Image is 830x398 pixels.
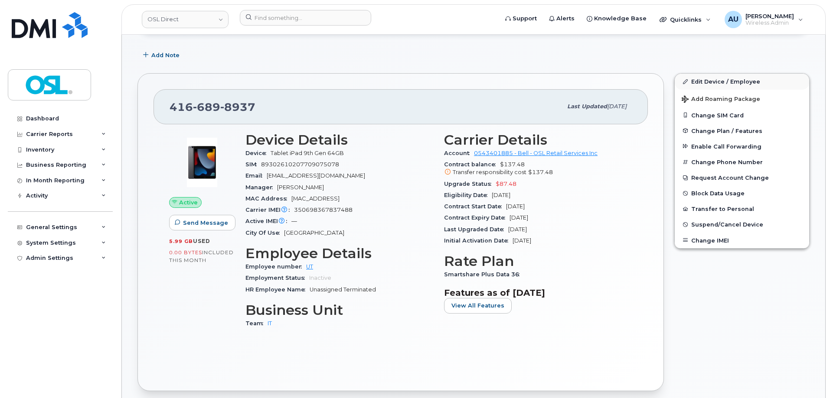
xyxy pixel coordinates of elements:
[444,237,513,244] span: Initial Activation Date
[745,13,794,19] span: [PERSON_NAME]
[291,195,340,202] span: [MAC_ADDRESS]
[179,198,198,207] span: Active
[675,233,809,248] button: Change IMEI
[444,226,508,233] span: Last Upgraded Date
[169,249,234,263] span: included this month
[453,169,526,175] span: Transfer responsibility cost
[594,14,647,23] span: Knowledge Base
[245,161,261,168] span: SIM
[567,103,607,110] span: Last updated
[444,271,524,278] span: Smartshare Plus Data 36
[444,253,632,269] h3: Rate Plan
[675,123,809,139] button: Change Plan / Features
[271,150,344,156] span: Tablet iPad 9th Gen 64GB
[510,214,528,221] span: [DATE]
[294,207,353,213] span: 350698367837488
[245,195,291,202] span: MAC Address
[240,10,371,26] input: Find something...
[267,172,365,179] span: [EMAIL_ADDRESS][DOMAIN_NAME]
[556,14,575,23] span: Alerts
[193,238,210,244] span: used
[691,143,761,149] span: Enable Call Forwarding
[675,107,809,123] button: Change SIM Card
[675,185,809,201] button: Block Data Usage
[277,184,324,191] span: [PERSON_NAME]
[492,192,510,198] span: [DATE]
[245,286,310,293] span: HR Employee Name
[444,150,474,156] span: Account
[309,275,331,281] span: Inactive
[245,172,267,179] span: Email
[444,161,500,168] span: Contract balance
[543,10,581,27] a: Alerts
[137,47,187,63] button: Add Note
[169,249,202,256] span: 0.00 Bytes
[444,288,632,298] h3: Features as of [DATE]
[245,207,294,213] span: Carrier IMEI
[444,298,512,314] button: View All Features
[245,263,306,270] span: Employee number
[451,301,504,310] span: View All Features
[444,214,510,221] span: Contract Expiry Date
[261,161,339,168] span: 89302610207709075078
[444,161,632,177] span: $137.48
[682,96,760,104] span: Add Roaming Package
[675,154,809,170] button: Change Phone Number
[444,181,496,187] span: Upgrade Status
[444,203,506,210] span: Contract Start Date
[691,127,762,134] span: Change Plan / Features
[142,11,229,28] a: OSL Direct
[513,14,537,23] span: Support
[496,181,516,187] span: $87.48
[581,10,653,27] a: Knowledge Base
[245,246,434,261] h3: Employee Details
[474,150,598,156] a: 0543401885 - Bell - OSL Retail Services Inc
[193,100,220,113] span: 689
[513,237,531,244] span: [DATE]
[245,132,434,148] h3: Device Details
[169,238,193,244] span: 5.99 GB
[675,74,809,89] a: Edit Device / Employee
[245,320,268,327] span: Team
[670,16,702,23] span: Quicklinks
[607,103,627,110] span: [DATE]
[169,215,235,230] button: Send Message
[444,132,632,148] h3: Carrier Details
[245,302,434,318] h3: Business Unit
[444,192,492,198] span: Eligibility Date
[176,136,228,188] img: image20231002-3703462-c5m3jd.jpeg
[745,19,794,26] span: Wireless Admin
[528,169,553,175] span: $137.48
[284,230,344,236] span: [GEOGRAPHIC_DATA]
[654,11,717,28] div: Quicklinks
[245,230,284,236] span: City Of Use
[675,139,809,154] button: Enable Call Forwarding
[220,100,255,113] span: 8937
[245,150,271,156] span: Device
[691,221,763,228] span: Suspend/Cancel Device
[310,286,376,293] span: Unassigned Terminated
[675,90,809,107] button: Add Roaming Package
[499,10,543,27] a: Support
[183,219,228,227] span: Send Message
[508,226,527,233] span: [DATE]
[719,11,809,28] div: Aydin Uzunoz
[675,217,809,232] button: Suspend/Cancel Device
[291,218,297,224] span: —
[675,201,809,217] button: Transfer to Personal
[151,51,180,59] span: Add Note
[245,275,309,281] span: Employment Status
[728,14,739,25] span: AU
[675,170,809,185] button: Request Account Change
[170,100,255,113] span: 416
[268,320,272,327] a: IT
[245,184,277,191] span: Manager
[506,203,525,210] span: [DATE]
[245,218,291,224] span: Active IMEI
[306,263,313,270] a: UT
